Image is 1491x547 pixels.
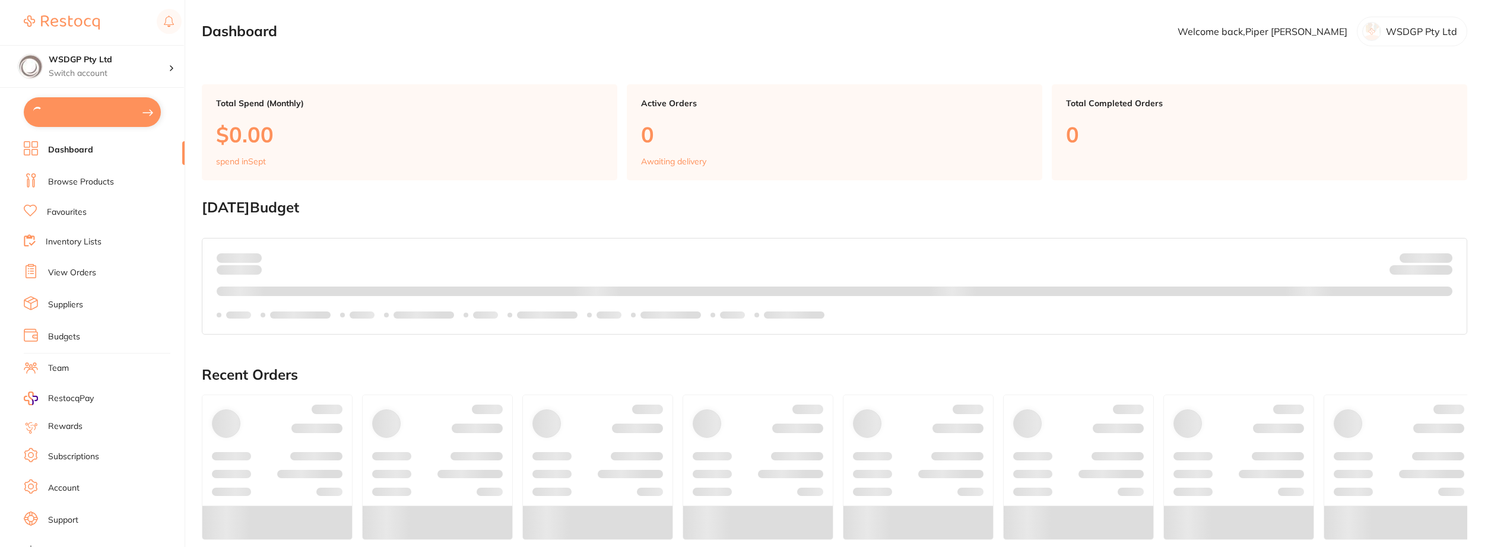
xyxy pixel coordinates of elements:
a: Favourites [47,206,87,218]
p: 0 [1066,122,1453,147]
p: Remaining: [1390,263,1452,277]
a: Team [48,362,69,374]
a: Inventory Lists [46,236,101,248]
p: Labels extended [764,310,824,320]
p: Total Spend (Monthly) [216,98,603,108]
p: Total Completed Orders [1066,98,1453,108]
p: Spent: [217,253,262,262]
p: Budget: [1400,253,1452,262]
img: RestocqPay [24,392,38,405]
h4: WSDGP Pty Ltd [49,54,169,66]
img: WSDGP Pty Ltd [18,55,42,78]
a: Account [48,482,80,494]
strong: $0.00 [241,252,262,263]
h2: Dashboard [202,23,277,40]
a: Support [48,514,78,526]
a: Subscriptions [48,451,99,463]
a: Dashboard [48,144,93,156]
a: Total Spend (Monthly)$0.00spend inSept [202,84,617,180]
a: Total Completed Orders0 [1052,84,1467,180]
p: month [217,263,262,277]
a: Browse Products [48,176,114,188]
p: Labels [350,310,375,320]
a: Restocq Logo [24,9,100,36]
a: Suppliers [48,299,83,311]
a: Active Orders0Awaiting delivery [627,84,1042,180]
p: Labels extended [517,310,578,320]
h2: Recent Orders [202,367,1467,383]
p: WSDGP Pty Ltd [1386,26,1457,37]
p: Labels [720,310,745,320]
p: Welcome back, Piper [PERSON_NAME] [1178,26,1347,37]
p: Labels extended [270,310,331,320]
p: Labels extended [394,310,454,320]
p: Labels extended [640,310,701,320]
p: spend in Sept [216,157,266,166]
a: RestocqPay [24,392,94,405]
a: Rewards [48,421,83,432]
img: Restocq Logo [24,15,100,30]
span: RestocqPay [48,393,94,405]
p: Labels [226,310,251,320]
p: Labels [597,310,621,320]
p: Awaiting delivery [641,157,706,166]
a: Budgets [48,331,80,343]
strong: $NaN [1429,252,1452,263]
p: 0 [641,122,1028,147]
strong: $0.00 [1432,267,1452,278]
p: Active Orders [641,98,1028,108]
p: Switch account [49,68,169,79]
p: Labels [473,310,498,320]
a: View Orders [48,267,96,279]
h2: [DATE] Budget [202,199,1467,216]
p: $0.00 [216,122,603,147]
